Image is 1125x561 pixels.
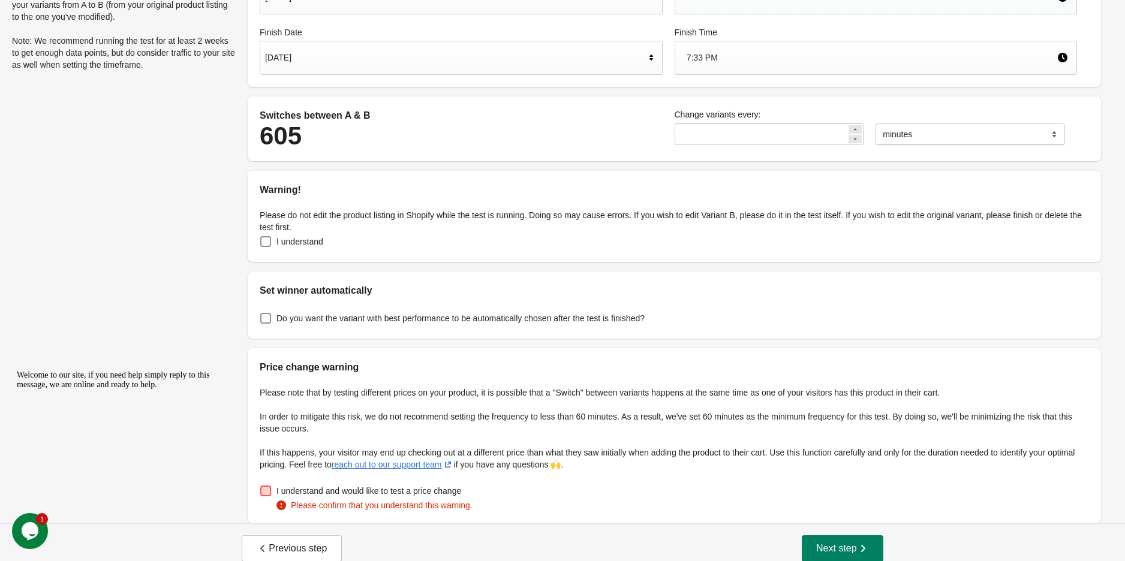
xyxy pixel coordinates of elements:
div: 7:33 PM [687,46,1057,69]
span: Previous step [257,542,327,554]
h2: Warning! [260,183,1089,197]
span: Do you want the variant with best performance to be automatically chosen after the test is finished? [276,312,645,324]
span: Welcome to our site, if you need help simply reply to this message, we are online and ready to help. [5,5,198,23]
label: Finish Date [260,26,663,38]
label: Finish Time [675,26,1078,38]
p: Note: We recommend running the test for at least 2 weeks to get enough data points, but do consid... [12,35,236,71]
iframe: chat widget [12,513,50,549]
div: Welcome to our site, if you need help simply reply to this message, we are online and ready to help. [5,5,221,24]
span: I understand [276,236,323,248]
h2: Price change warning [260,360,1089,375]
div: [DATE] [265,46,645,69]
h2: Set winner automatically [260,283,1089,298]
span: I understand and would like to test a price change [276,485,461,497]
span: Next step [816,542,869,554]
p: Please do not edit the product listing in Shopify while the test is running. Doing so may cause e... [260,209,1089,233]
div: Please confirm that you understand this warning. [276,499,1089,511]
iframe: chat widget [12,366,228,507]
a: reach out to our support team [332,460,454,469]
p: In order to mitigate this risk, we do not recommend setting the frequency to less than 60 minutes... [260,411,1089,435]
div: 605 [260,123,663,149]
div: Switches between A & B [260,108,663,123]
p: Please note that by testing different prices on your product, it is possible that a "Switch" betw... [260,387,1089,399]
p: If this happens, your visitor may end up checking out at a different price than what they saw ini... [260,447,1089,470]
label: Change variants every: [675,108,1078,120]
